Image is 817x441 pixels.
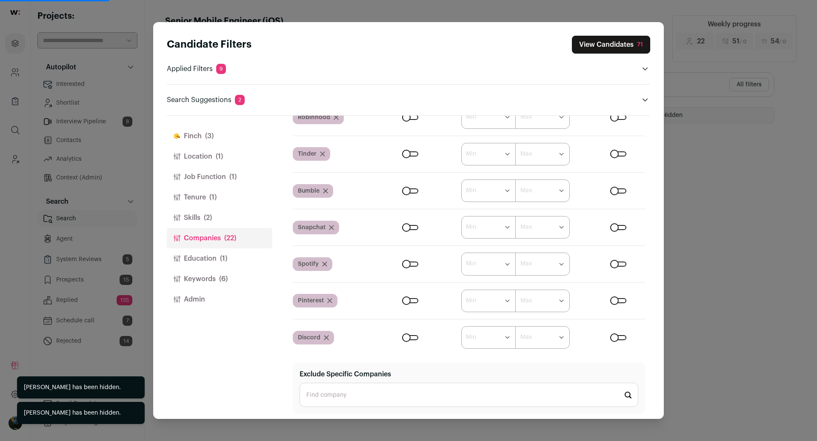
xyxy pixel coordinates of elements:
[520,259,532,268] label: Max
[640,64,650,74] button: Open applied filters
[167,64,226,74] p: Applied Filters
[298,150,317,158] span: Tinder
[520,186,532,195] label: Max
[298,187,320,195] span: Bumble
[298,296,324,305] span: Pinterest
[224,233,236,243] span: (22)
[167,167,272,187] button: Job Function(1)
[520,113,532,121] label: Max
[235,95,245,105] span: 2
[298,223,326,232] span: Snapchat
[167,146,272,167] button: Location(1)
[298,260,319,268] span: Spotify
[167,269,272,289] button: Keywords(6)
[466,150,476,158] label: Min
[204,213,212,223] span: (2)
[637,40,643,49] div: 71
[167,40,251,50] strong: Candidate Filters
[520,223,532,231] label: Max
[167,208,272,228] button: Skills(2)
[167,289,272,310] button: Admin
[209,192,217,202] span: (1)
[216,64,226,74] span: 9
[216,151,223,162] span: (1)
[24,383,121,392] div: [PERSON_NAME] has been hidden.
[219,274,228,284] span: (6)
[466,186,476,195] label: Min
[298,333,320,342] span: Discord
[572,36,650,54] button: Close search preferences
[167,187,272,208] button: Tenure(1)
[24,409,121,417] div: [PERSON_NAME] has been hidden.
[466,223,476,231] label: Min
[167,248,272,269] button: Education(1)
[520,296,532,305] label: Max
[466,296,476,305] label: Min
[298,113,330,122] span: Robinhood
[229,172,237,182] span: (1)
[466,113,476,121] label: Min
[167,95,245,105] p: Search Suggestions
[167,126,272,146] button: Finch(3)
[466,259,476,268] label: Min
[300,369,391,379] label: Exclude Specific Companies
[520,150,532,158] label: Max
[466,333,476,341] label: Min
[300,383,638,407] input: Start typing...
[220,253,227,264] span: (1)
[520,333,532,341] label: Max
[167,228,272,248] button: Companies(22)
[205,131,214,141] span: (3)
